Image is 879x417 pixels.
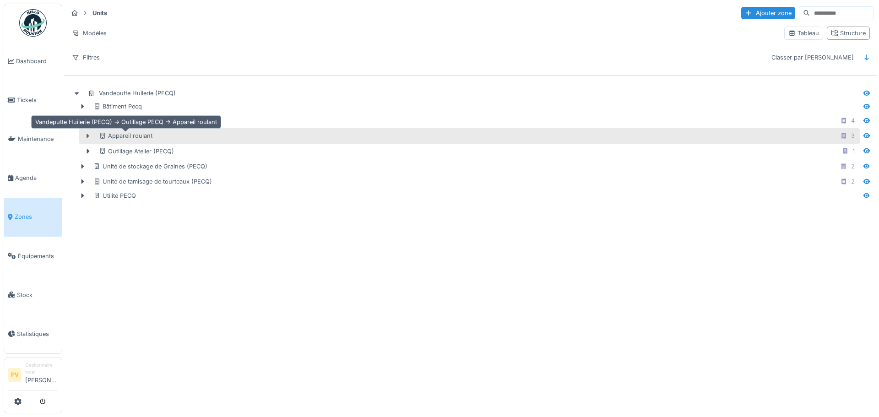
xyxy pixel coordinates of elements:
li: [PERSON_NAME] [25,362,58,388]
div: Utilité PECQ [93,191,136,200]
a: Zones [4,198,62,237]
a: Dashboard [4,42,62,81]
a: Agenda [4,158,62,197]
div: Ajouter zone [741,7,795,19]
a: Tickets [4,81,62,119]
div: Gestionnaire local [25,362,58,376]
div: Classer par [PERSON_NAME] [767,51,858,64]
li: PV [8,368,22,382]
div: Vandeputte Huilerie (PECQ) -> Outillage PECQ -> Appareil roulant [31,115,221,129]
span: Stock [17,291,58,299]
div: Structure [831,29,866,38]
div: Unité de stockage de Graines (PECQ) [93,162,207,171]
div: Tableau [788,29,819,38]
span: Dashboard [16,57,58,65]
div: Filtres [68,51,104,64]
div: 2 [851,162,855,171]
img: Badge_color-CXgf-gQk.svg [19,9,47,37]
span: Maintenance [18,135,58,143]
a: Stock [4,276,62,314]
a: Statistiques [4,314,62,353]
div: Outillage Atelier (PECQ) [99,147,174,156]
span: Statistiques [17,330,58,338]
span: Tickets [17,96,58,104]
span: Zones [15,212,58,221]
div: 4 [851,116,855,125]
strong: Units [89,9,111,17]
div: Modèles [68,27,111,40]
span: Agenda [15,173,58,182]
div: 2 [851,177,855,186]
a: PV Gestionnaire local[PERSON_NAME] [8,362,58,390]
div: 3 [851,131,855,140]
div: Vandeputte Huilerie (PECQ) [88,89,176,97]
div: Appareil roulant [99,131,152,140]
a: Équipements [4,237,62,276]
a: Maintenance [4,119,62,158]
div: Unité de tamisage de tourteaux (PECQ) [93,177,212,186]
div: Bâtiment Pecq [93,102,142,111]
div: 1 [852,147,855,156]
span: Équipements [18,252,58,260]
